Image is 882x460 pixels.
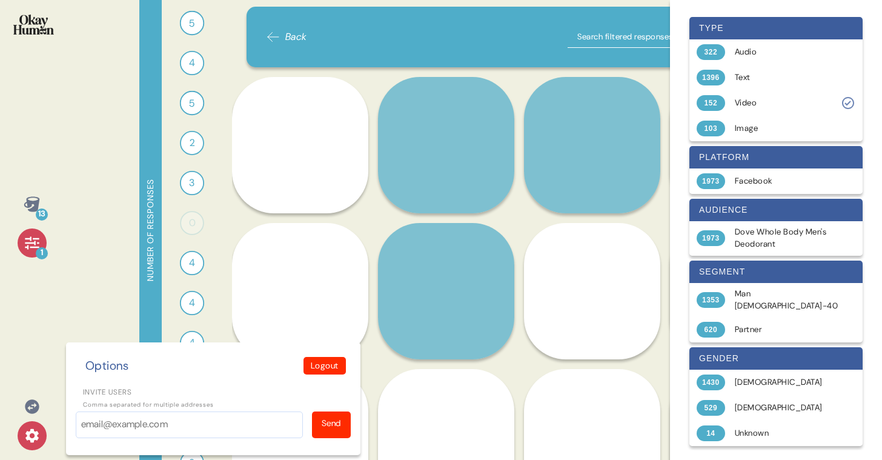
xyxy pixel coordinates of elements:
div: 13 [36,208,48,221]
div: Man [DEMOGRAPHIC_DATA]-40 [735,288,838,313]
input: email@example.com [76,412,303,438]
div: 620 [697,322,725,338]
span: 0 [189,216,196,230]
span: 4 [189,256,195,271]
div: 152 [697,95,725,111]
span: 4 [189,296,195,311]
div: 529 [697,400,725,416]
div: Image [735,122,831,135]
div: [DEMOGRAPHIC_DATA] [735,376,831,388]
label: Invite users [76,387,351,398]
div: 1353 [697,292,725,308]
div: Unknown [735,427,831,439]
div: Facebook [735,175,831,187]
div: Audio [735,46,831,58]
span: 4 [189,56,195,71]
div: [DEMOGRAPHIC_DATA] [735,402,831,414]
div: Dove Whole Body Men's Deodorant [735,226,831,251]
div: audience [689,199,863,221]
img: okayhuman.3b1b6348.png [13,15,54,35]
div: 322 [697,44,725,60]
div: 1973 [697,230,725,246]
div: 103 [697,121,725,136]
div: 1396 [697,70,725,85]
input: Search filtered responses [568,26,719,48]
span: 2 [190,136,194,150]
p: Logout [311,359,339,372]
div: gender [689,347,863,370]
div: Options [81,357,134,375]
div: 1430 [697,375,725,390]
div: Partner [735,324,831,336]
div: 1 [36,247,48,259]
span: 5 [189,16,194,31]
span: 5 [189,96,194,111]
div: platform [689,146,863,168]
span: 3 [189,176,194,191]
div: Video [735,97,831,109]
div: type [689,17,863,39]
div: 1973 [697,173,725,189]
div: Text [735,72,831,84]
div: 14 [697,425,725,441]
div: Send [322,417,341,430]
span: 4 [189,336,195,351]
span: Back [285,30,307,44]
p: Comma separated for multiple addresses [76,400,351,409]
div: segment [689,261,863,283]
